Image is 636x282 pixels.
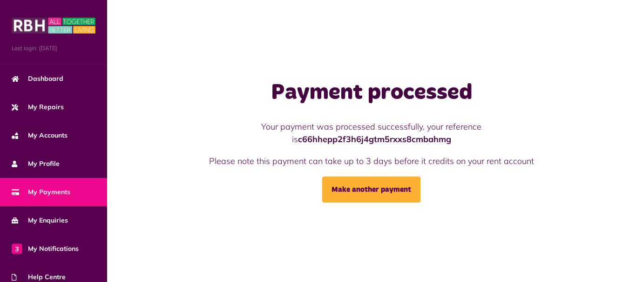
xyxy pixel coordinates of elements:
p: Please note this payment can take up to 3 days before it credits on your rent account [192,155,551,167]
span: My Accounts [12,131,68,140]
h1: Payment processed [192,79,551,106]
span: My Notifications [12,244,79,254]
span: Last login: [DATE] [12,44,95,52]
span: My Payments [12,187,70,197]
span: Help Centre [12,272,66,282]
span: My Profile [12,159,60,169]
strong: c66hhepp2f3h6j4gtm5rxxs8cmbahmg [298,134,451,144]
p: Your payment was processed successfully, your reference is [192,120,551,145]
span: Dashboard [12,74,63,84]
a: Make another payment [322,177,420,203]
img: MyRBH [12,16,95,35]
span: 3 [12,243,22,254]
span: My Enquiries [12,216,68,225]
span: My Repairs [12,102,64,112]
